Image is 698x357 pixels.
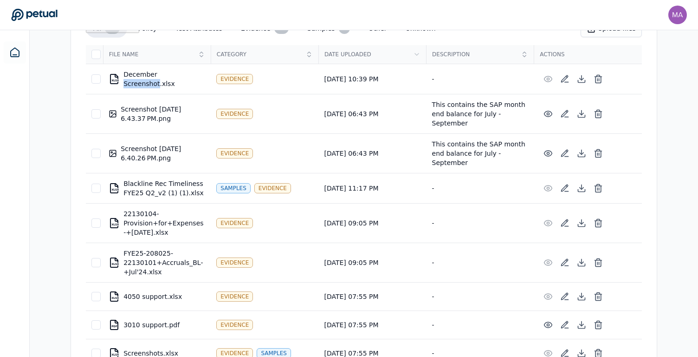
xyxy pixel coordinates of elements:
button: Download File [573,145,590,162]
button: Add/Edit Description [556,180,573,197]
div: XLSX [111,223,119,226]
div: Samples [216,183,251,193]
button: Preview File (hover for quick preview, click for full view) [540,254,556,271]
div: XLSX [111,79,119,82]
button: Add/Edit Description [556,254,573,271]
td: [DATE] 10:39 PM [318,64,426,94]
td: - [427,243,534,283]
span: File Name [109,51,195,58]
td: [DATE] 09:05 PM [318,243,426,283]
a: Dashboard [4,41,26,64]
td: [DATE] 11:17 PM [318,173,426,204]
div: Evidence [216,74,253,84]
a: Go to Dashboard [11,8,58,21]
button: Download File [573,317,590,333]
div: XLSX [111,353,119,356]
button: Delete File [590,106,607,122]
span: Date Uploaded [324,51,410,58]
button: Download File [573,288,590,305]
td: [DATE] 09:05 PM [318,204,426,243]
td: [DATE] 06:43 PM [318,134,426,173]
button: Preview File (hover for quick preview, click for full view) [540,288,556,305]
button: Add/Edit Description [556,71,573,87]
button: Download File [573,180,590,197]
div: XLSX [111,297,119,299]
td: [DATE] 07:55 PM [318,283,426,311]
div: December Screenshot.xlsx [109,70,205,88]
span: Description [432,51,518,58]
div: Evidence [216,148,253,159]
div: 4050 support.xlsx [109,291,205,302]
td: [DATE] 06:43 PM [318,94,426,134]
button: Preview File (hover for quick preview, click for full view) [540,71,556,87]
button: Delete File [590,215,607,231]
button: Preview File (hover for quick preview, click for full view) [540,106,556,122]
button: Add/Edit Description [556,288,573,305]
button: Add/Edit Description [556,317,573,333]
button: Add/Edit Description [556,145,573,162]
button: Add/Edit Description [556,215,573,231]
td: This contains the SAP month end balance for July - September [427,134,534,173]
button: Preview File (hover for quick preview, click for full view) [540,145,556,162]
div: Evidence [216,109,253,119]
div: Evidence [254,183,291,193]
div: Evidence [216,258,253,268]
div: Screenshot [DATE] 6.40.26 PM.png [109,144,205,163]
img: manali.agarwal@arm.com [668,6,687,24]
td: - [427,173,534,204]
td: - [427,311,534,339]
button: Preview File (hover for quick preview, click for full view) [540,215,556,231]
button: Preview File (hover for quick preview, click for full view) [540,180,556,197]
td: - [427,283,534,311]
button: Add/Edit Description [556,106,573,122]
div: Evidence [216,320,253,330]
div: XLSX [111,188,119,191]
div: 22130104-Provision+for+Expenses-+[DATE].xlsx [109,209,205,237]
button: Delete File [590,317,607,333]
button: Delete File [590,71,607,87]
button: Preview File (hover for quick preview, click for full view) [540,317,556,333]
button: Delete File [590,288,607,305]
div: Blackline Rec Timeliness FYE25 Q2_v2 (1) (1).xlsx [109,179,205,198]
div: FYE25-208025-22130101+Accruals_BL-+Jul'24.xlsx [109,249,205,277]
button: Delete File [590,180,607,197]
button: Download File [573,215,590,231]
button: Download File [573,71,590,87]
td: [DATE] 07:55 PM [318,311,426,339]
span: Actions [540,51,636,58]
div: PDF [111,325,117,328]
div: Screenshot [DATE] 6.43.37 PM.png [109,105,205,123]
div: Evidence [216,291,253,302]
button: Delete File [590,145,607,162]
td: - [427,204,534,243]
button: Delete File [590,254,607,271]
td: This contains the SAP month end balance for July - September [427,94,534,134]
button: Download File [573,254,590,271]
td: - [427,64,534,94]
button: Download File [573,106,590,122]
span: Category [217,51,303,58]
div: 3010 support.pdf [109,319,205,331]
div: XLSX [111,263,119,265]
div: Evidence [216,218,253,228]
